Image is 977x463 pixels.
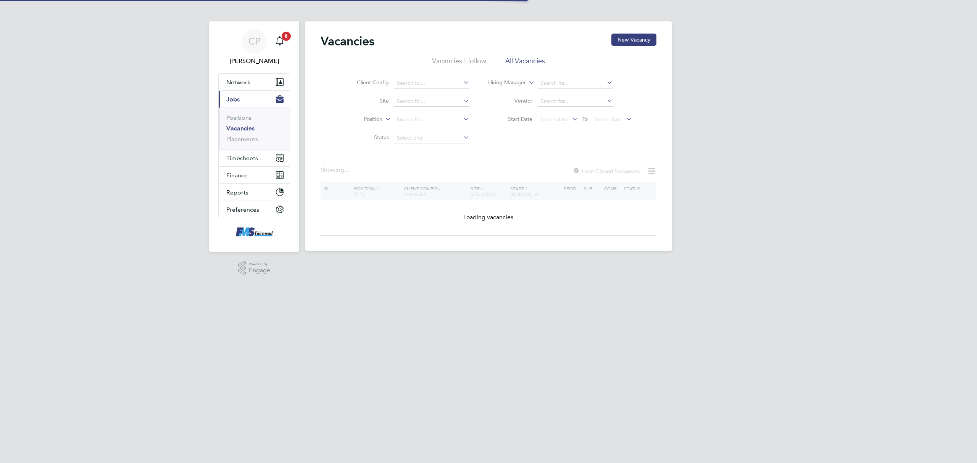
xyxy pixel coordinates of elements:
span: Timesheets [226,154,258,162]
h2: Vacancies [321,34,374,49]
span: Select date [540,116,568,123]
label: Hide Closed Vacancies [572,167,640,175]
input: Search for... [394,114,469,125]
button: New Vacancy [611,34,656,46]
a: Placements [226,135,258,143]
nav: Main navigation [209,21,299,252]
input: Select one [394,133,469,143]
span: Engage [249,267,270,274]
a: 8 [272,29,287,53]
div: Jobs [219,108,290,149]
label: Site [345,97,389,104]
label: Position [339,116,382,123]
span: Preferences [226,206,259,213]
button: Finance [219,167,290,183]
a: CP[PERSON_NAME] [218,29,290,66]
button: Jobs [219,91,290,108]
span: To [580,114,590,124]
label: Status [345,134,389,141]
a: Vacancies [226,125,255,132]
input: Search for... [394,78,469,88]
li: All Vacancies [505,56,545,70]
label: Hiring Manager [482,79,526,87]
a: Powered byEngage [238,261,271,275]
input: Search for... [394,96,469,107]
button: Network [219,74,290,90]
a: Go to home page [218,226,290,238]
span: Callum Pridmore [218,56,290,66]
span: Select date [594,116,622,123]
span: Reports [226,189,248,196]
input: Search for... [538,78,613,88]
div: Showing [321,166,350,174]
span: ... [344,166,349,174]
span: Network [226,79,250,86]
span: CP [248,36,260,46]
img: f-mead-logo-retina.png [234,226,274,238]
label: Client Config [345,79,389,86]
input: Search for... [538,96,613,107]
a: Positions [226,114,252,121]
label: Start Date [488,116,532,122]
button: Timesheets [219,150,290,166]
span: Jobs [226,96,240,103]
span: Finance [226,172,248,179]
span: 8 [282,32,291,41]
span: Powered by [249,261,270,267]
li: Vacancies I follow [432,56,486,70]
button: Reports [219,184,290,201]
label: Vendor [488,97,532,104]
button: Preferences [219,201,290,218]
